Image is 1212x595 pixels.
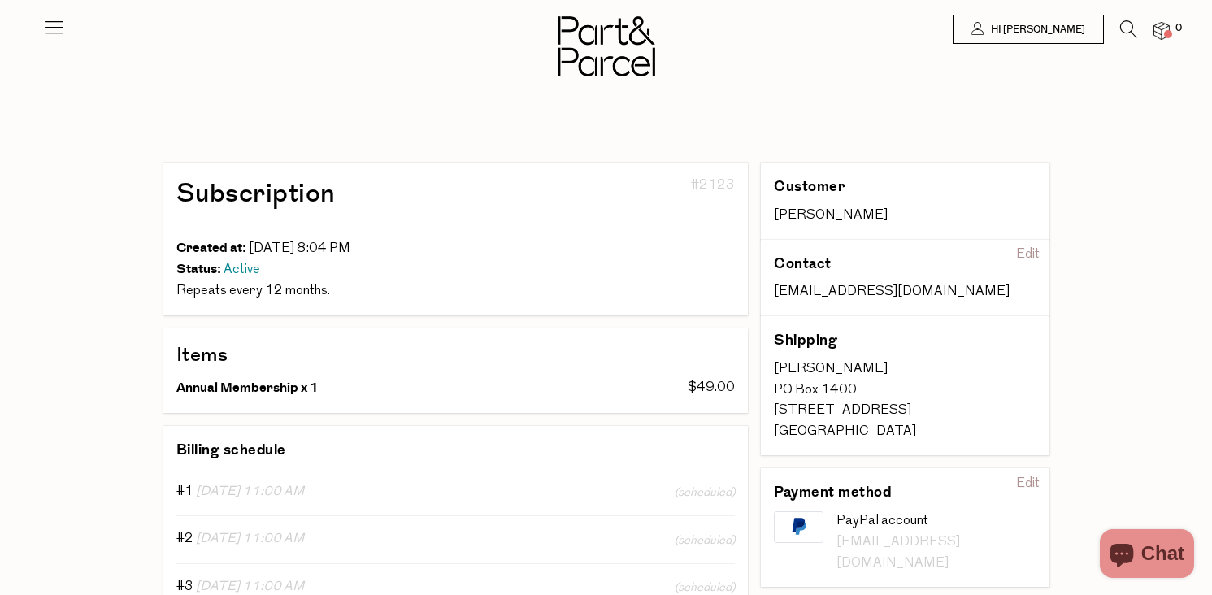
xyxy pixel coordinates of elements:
[774,329,984,352] h3: Shipping
[1095,529,1199,582] inbox-online-store-chat: Shopify online store chat
[688,381,735,394] span: $49.00
[1010,242,1046,268] div: Edit
[774,176,984,198] h3: Customer
[774,481,984,504] h3: Payment method
[1153,22,1170,39] a: 0
[176,341,736,369] h2: Items
[774,422,1036,443] div: [GEOGRAPHIC_DATA]
[774,285,1010,298] span: [EMAIL_ADDRESS][DOMAIN_NAME]
[196,532,304,545] span: [DATE] 11:00 AM
[987,23,1085,37] span: Hi [PERSON_NAME]
[176,439,286,462] h3: Billing schedule
[265,284,328,297] span: 12 months
[310,378,319,397] span: 1
[176,238,246,258] span: Created at:
[176,378,298,397] span: Annual Membership
[176,176,544,212] h1: Subscription
[774,209,888,222] span: [PERSON_NAME]
[224,263,260,276] span: Active
[176,259,221,279] span: Status:
[675,484,735,502] span: (scheduled)
[196,485,304,498] span: [DATE] 11:00 AM
[301,378,307,397] span: x
[249,242,350,255] span: [DATE] 8:04 PM
[1010,471,1046,497] div: Edit
[556,176,735,238] div: #2123
[836,515,928,528] span: PayPal account
[176,580,193,593] span: #3
[176,284,263,297] span: Repeats every
[176,532,193,545] span: #2
[176,485,193,498] span: #1
[1171,21,1186,36] span: 0
[774,380,1036,402] div: PO Box 1400
[176,281,736,302] div: .
[953,15,1104,44] a: Hi [PERSON_NAME]
[774,253,984,276] h3: Contact
[774,401,1036,422] div: [STREET_ADDRESS]
[774,359,1036,380] div: [PERSON_NAME]
[675,532,735,550] span: (scheduled)
[196,580,304,593] span: [DATE] 11:00 AM
[558,16,655,76] img: Part&Parcel
[836,536,960,570] span: [EMAIL_ADDRESS][DOMAIN_NAME]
